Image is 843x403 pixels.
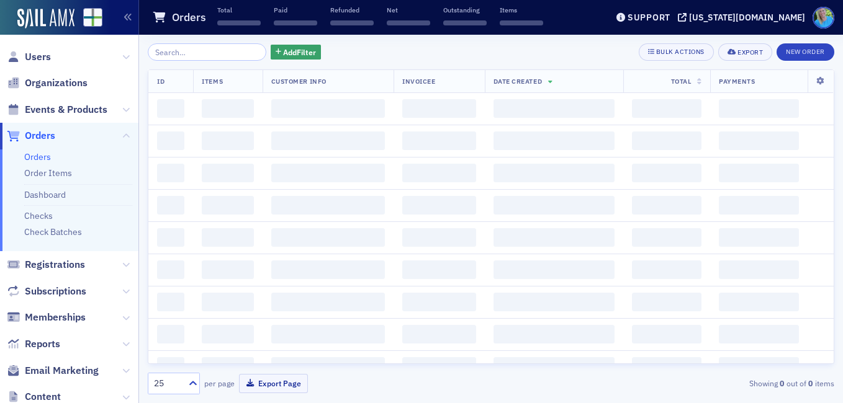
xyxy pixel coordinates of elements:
[806,378,815,389] strong: 0
[402,293,476,311] span: ‌
[157,99,184,118] span: ‌
[402,99,476,118] span: ‌
[387,20,430,25] span: ‌
[632,293,701,311] span: ‌
[271,325,385,343] span: ‌
[402,77,435,86] span: Invoicee
[387,6,430,14] p: Net
[632,325,701,343] span: ‌
[202,77,223,86] span: Items
[500,20,543,25] span: ‌
[632,164,701,182] span: ‌
[25,50,51,64] span: Users
[330,6,374,14] p: Refunded
[7,129,55,143] a: Orders
[271,164,385,182] span: ‌
[632,260,701,279] span: ‌
[271,196,385,215] span: ‌
[274,6,317,14] p: Paid
[271,99,385,118] span: ‌
[402,164,476,182] span: ‌
[719,357,799,376] span: ‌
[7,50,51,64] a: Users
[204,378,235,389] label: per page
[813,7,834,29] span: Profile
[217,20,261,25] span: ‌
[202,293,253,311] span: ‌
[628,12,670,23] div: Support
[271,357,385,376] span: ‌
[719,99,799,118] span: ‌
[7,311,86,324] a: Memberships
[494,131,615,150] span: ‌
[402,260,476,279] span: ‌
[24,226,82,237] a: Check Batches
[25,103,107,117] span: Events & Products
[202,325,253,343] span: ‌
[271,260,385,279] span: ‌
[494,228,615,247] span: ‌
[494,260,615,279] span: ‌
[639,43,714,61] button: Bulk Actions
[719,164,799,182] span: ‌
[157,77,165,86] span: ID
[443,6,487,14] p: Outstanding
[777,45,834,56] a: New Order
[494,99,615,118] span: ‌
[217,6,261,14] p: Total
[25,129,55,143] span: Orders
[274,20,317,25] span: ‌
[202,99,253,118] span: ‌
[494,164,615,182] span: ‌
[271,293,385,311] span: ‌
[202,260,253,279] span: ‌
[443,20,487,25] span: ‌
[719,131,799,150] span: ‌
[719,228,799,247] span: ‌
[25,285,86,298] span: Subscriptions
[83,8,102,27] img: SailAMX
[330,20,374,25] span: ‌
[157,131,184,150] span: ‌
[7,285,86,298] a: Subscriptions
[402,325,476,343] span: ‌
[719,196,799,215] span: ‌
[719,260,799,279] span: ‌
[671,77,692,86] span: Total
[494,293,615,311] span: ‌
[7,103,107,117] a: Events & Products
[202,164,253,182] span: ‌
[402,228,476,247] span: ‌
[157,228,184,247] span: ‌
[202,131,253,150] span: ‌
[283,46,316,58] span: Add Filter
[25,364,99,378] span: Email Marketing
[402,131,476,150] span: ‌
[157,260,184,279] span: ‌
[719,293,799,311] span: ‌
[500,6,543,14] p: Items
[154,377,181,390] div: 25
[172,10,206,25] h1: Orders
[148,43,266,61] input: Search…
[678,13,809,22] button: [US_STATE][DOMAIN_NAME]
[632,99,701,118] span: ‌
[157,357,184,376] span: ‌
[402,357,476,376] span: ‌
[17,9,74,29] img: SailAMX
[632,196,701,215] span: ‌
[632,357,701,376] span: ‌
[157,164,184,182] span: ‌
[25,76,88,90] span: Organizations
[25,337,60,351] span: Reports
[656,48,705,55] div: Bulk Actions
[718,43,772,61] button: Export
[494,196,615,215] span: ‌
[24,151,51,162] a: Orders
[494,325,615,343] span: ‌
[157,325,184,343] span: ‌
[25,311,86,324] span: Memberships
[74,8,102,29] a: View Homepage
[614,378,834,389] div: Showing out of items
